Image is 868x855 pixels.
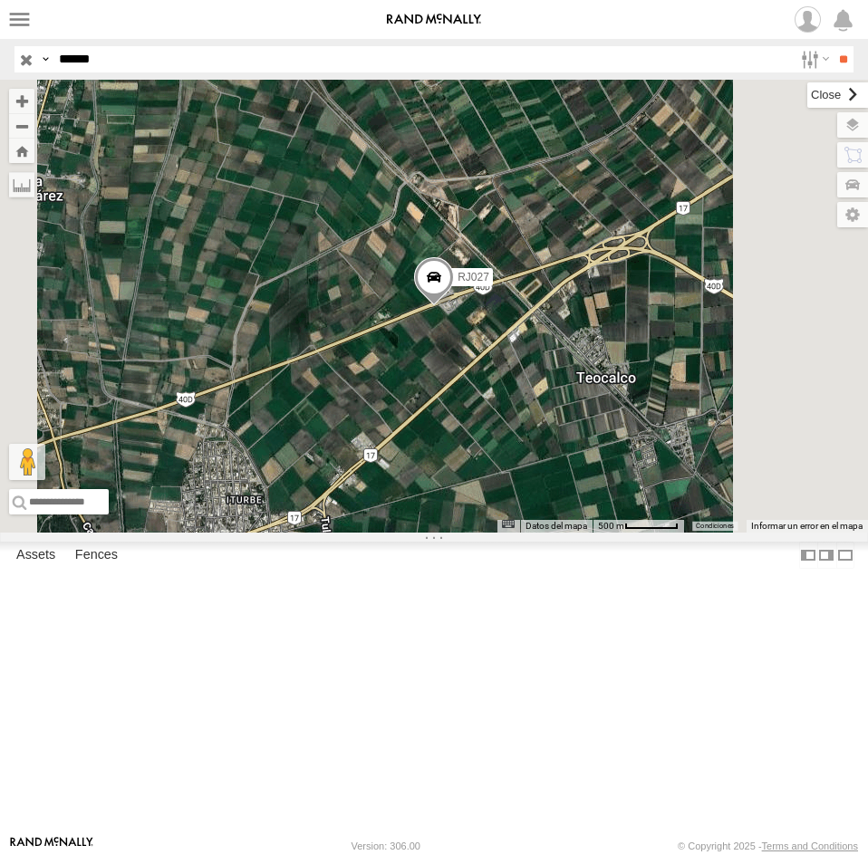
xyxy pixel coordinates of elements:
[794,46,833,72] label: Search Filter Options
[9,139,34,163] button: Zoom Home
[678,841,858,851] div: © Copyright 2025 -
[837,202,868,227] label: Map Settings
[7,543,64,568] label: Assets
[598,521,624,531] span: 500 m
[502,520,515,528] button: Combinaciones de teclas
[762,841,858,851] a: Terms and Conditions
[836,542,854,568] label: Hide Summary Table
[38,46,53,72] label: Search Query
[9,444,45,480] button: Arrastra el hombrecito naranja al mapa para abrir Street View
[10,837,93,855] a: Visit our Website
[66,543,127,568] label: Fences
[352,841,420,851] div: Version: 306.00
[593,520,684,533] button: Escala del mapa: 500 m por 56 píxeles
[387,14,481,26] img: rand-logo.svg
[9,172,34,197] label: Measure
[458,271,489,283] span: RJ027
[817,542,835,568] label: Dock Summary Table to the Right
[799,542,817,568] label: Dock Summary Table to the Left
[696,523,734,530] a: Condiciones (se abre en una nueva pestaña)
[751,521,863,531] a: Informar un error en el mapa
[9,89,34,113] button: Zoom in
[9,113,34,139] button: Zoom out
[526,520,587,533] button: Datos del mapa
